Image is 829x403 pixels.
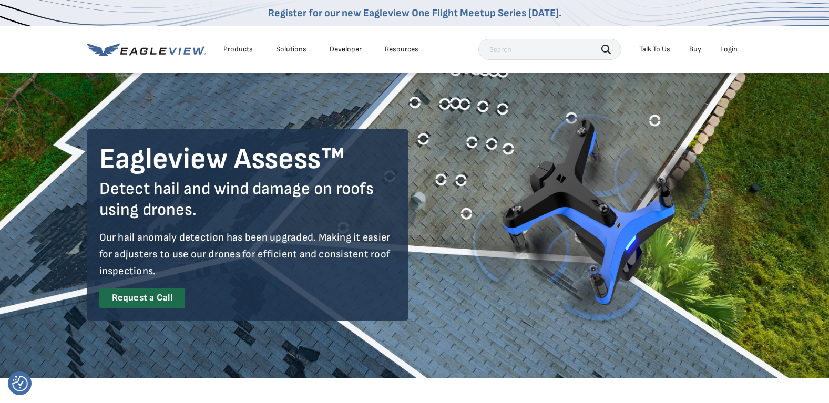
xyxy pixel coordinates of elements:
div: Talk To Us [639,45,670,54]
a: Register for our new Eagleview One Flight Meetup Series [DATE]. [268,7,561,19]
a: Buy [689,45,701,54]
h1: Eagleview Assess™ [99,141,396,178]
div: Resources [385,45,418,54]
div: Solutions [276,45,306,54]
a: Request a Call [99,288,185,308]
div: Login [720,45,738,54]
button: Consent Preferences [12,376,28,391]
img: Revisit consent button [12,376,28,391]
div: Our hail anomaly detection has been upgraded. Making it easier for adjusters to use our drones fo... [99,229,396,280]
div: Products [223,45,253,54]
a: Developer [330,45,362,54]
div: Detect hail and wind damage on roofs using drones. [99,179,396,221]
input: Search [478,39,621,60]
